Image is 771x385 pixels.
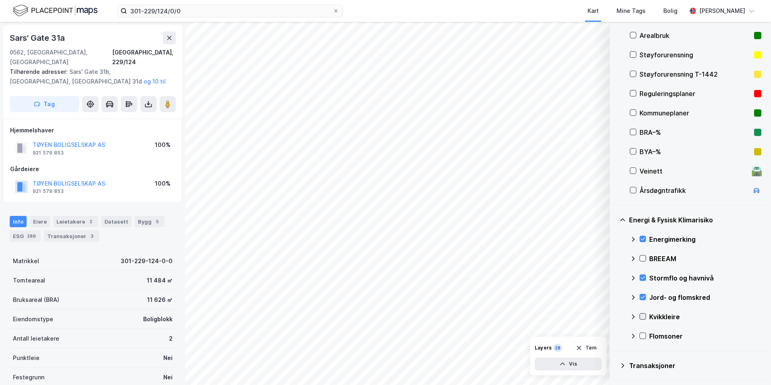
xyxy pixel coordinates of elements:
[127,5,333,17] input: Søk på adresse, matrikkel, gårdeiere, leietakere eller personer
[155,140,171,150] div: 100%
[143,314,173,324] div: Boligblokk
[649,331,761,341] div: Flomsoner
[571,341,602,354] button: Tøm
[13,256,39,266] div: Matrikkel
[169,334,173,343] div: 2
[699,6,745,16] div: [PERSON_NAME]
[731,346,771,385] iframe: Chat Widget
[13,276,45,285] div: Tomteareal
[629,361,761,370] div: Transaksjoner
[10,216,27,227] div: Info
[10,126,175,135] div: Hjemmelshaver
[121,256,173,266] div: 301-229-124-0-0
[53,216,98,227] div: Leietakere
[535,358,602,370] button: Vis
[88,232,96,240] div: 3
[13,4,98,18] img: logo.f888ab2527a4732fd821a326f86c7f29.svg
[33,188,64,195] div: 921 579 853
[649,293,761,302] div: Jord- og flomskred
[640,128,751,137] div: BRA–%
[640,89,751,98] div: Reguleringsplaner
[640,50,751,60] div: Støyforurensning
[640,166,748,176] div: Veinett
[101,216,131,227] div: Datasett
[163,372,173,382] div: Nei
[13,353,40,363] div: Punktleie
[13,314,53,324] div: Eiendomstype
[163,353,173,363] div: Nei
[640,186,748,195] div: Årsdøgntrafikk
[640,69,751,79] div: Støyforurensning T-1442
[147,295,173,305] div: 11 626 ㎡
[13,295,59,305] div: Bruksareal (BRA)
[10,96,79,112] button: Tag
[10,48,112,67] div: 0562, [GEOGRAPHIC_DATA], [GEOGRAPHIC_DATA]
[649,273,761,283] div: Stormflo og havnivå
[33,150,64,156] div: 921 579 853
[147,276,173,285] div: 11 484 ㎡
[13,334,59,343] div: Antall leietakere
[135,216,165,227] div: Bygg
[588,6,599,16] div: Kart
[30,216,50,227] div: Eiere
[10,67,169,86] div: Sars' Gate 31b, [GEOGRAPHIC_DATA], [GEOGRAPHIC_DATA] 31d
[25,232,38,240] div: 289
[649,234,761,244] div: Energimerking
[535,345,552,351] div: Layers
[751,166,762,176] div: 🛣️
[553,344,562,352] div: 28
[112,48,176,67] div: [GEOGRAPHIC_DATA], 229/124
[10,31,67,44] div: Sars' Gate 31a
[617,6,646,16] div: Mine Tags
[13,372,44,382] div: Festegrunn
[155,179,171,188] div: 100%
[649,312,761,322] div: Kvikkleire
[153,218,161,226] div: 5
[640,108,751,118] div: Kommuneplaner
[640,31,751,40] div: Arealbruk
[10,68,69,75] span: Tilhørende adresser:
[629,215,761,225] div: Energi & Fysisk Klimarisiko
[640,147,751,157] div: BYA–%
[663,6,677,16] div: Bolig
[44,230,99,242] div: Transaksjoner
[649,254,761,264] div: BREEAM
[87,218,95,226] div: 2
[10,164,175,174] div: Gårdeiere
[10,230,41,242] div: ESG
